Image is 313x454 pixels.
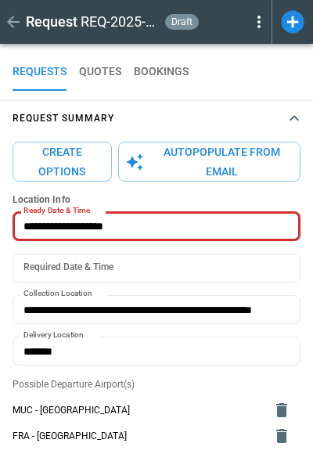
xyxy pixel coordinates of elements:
button: Autopopulate from Email [118,142,300,182]
p: Possible Departure Airport(s) [13,378,300,391]
button: QUOTES [79,53,121,91]
label: Collection Location [23,288,92,300]
button: delete [266,395,297,426]
button: REQUESTS [13,53,67,91]
input: Choose date, selected date is Sep 10, 2025 [13,212,290,241]
button: delete [266,420,297,452]
span: draft [168,16,196,27]
h1: Request [26,13,77,31]
span: FRA - [GEOGRAPHIC_DATA] [13,430,263,443]
h6: Location Info [13,194,300,206]
button: Create Options [13,142,112,182]
span: MUC - [GEOGRAPHIC_DATA] [13,404,263,417]
input: Choose date [13,254,290,283]
label: Ready Date & Time [23,205,90,217]
h2: REQ-2025-000140 [81,13,159,31]
button: BOOKINGS [134,53,189,91]
h4: Request Summary [13,115,114,122]
label: Delivery Location [23,330,84,341]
